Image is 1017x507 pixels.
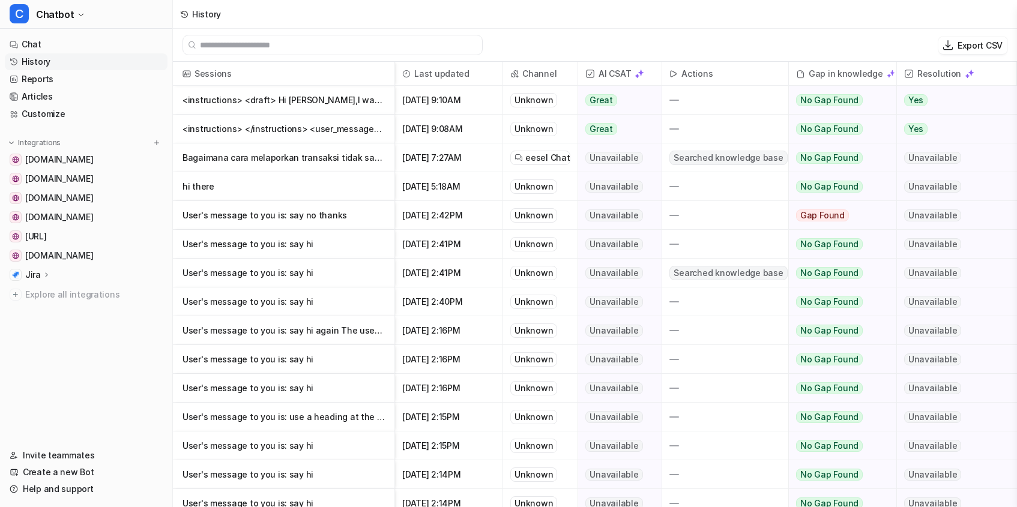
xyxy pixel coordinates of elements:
span: Unavailable [904,152,961,164]
span: No Gap Found [796,238,863,250]
a: Articles [5,88,167,105]
span: AI CSAT [583,62,657,86]
span: Unavailable [585,325,642,337]
span: Explore all integrations [25,285,163,304]
span: Unavailable [585,152,642,164]
button: No Gap Found [789,172,887,201]
p: User's message to you is: say hi [183,259,385,287]
a: Invite teammates [5,447,167,464]
div: Unknown [510,237,557,251]
span: [DATE] 2:16PM [400,374,498,403]
span: [DATE] 9:08AM [400,115,498,143]
img: dashboard.eesel.ai [12,233,19,240]
span: Unavailable [585,440,642,452]
button: No Gap Found [789,143,887,172]
p: User's message to you is: say hi [183,460,385,489]
button: No Gap Found [789,115,887,143]
button: No Gap Found [789,403,887,431]
span: [DATE] 2:41PM [400,230,498,259]
a: eesel Chat [515,152,566,164]
div: Unknown [510,352,557,367]
div: Gap in knowledge [794,62,892,86]
p: Jira [25,269,41,281]
p: Bagaimana cara melaporkan transaksi tidak sah di ShopeePay? [183,143,385,172]
span: Unavailable [904,296,961,308]
span: No Gap Found [796,94,863,106]
p: User's message to you is: say no thanks [183,201,385,230]
button: Great [578,86,654,115]
span: Resolution [902,62,1012,86]
span: No Gap Found [796,296,863,308]
button: No Gap Found [789,374,887,403]
span: [DOMAIN_NAME] [25,250,93,262]
button: No Gap Found [789,230,887,259]
span: Gap Found [796,209,849,221]
a: History [5,53,167,70]
div: Unknown [510,208,557,223]
p: User's message to you is: say hi [183,345,385,374]
span: [DATE] 2:16PM [400,316,498,345]
div: Unknown [510,467,557,482]
img: affiliate.shopee.co.id [12,214,19,221]
p: Integrations [18,138,61,148]
span: Sessions [178,62,390,86]
span: Unavailable [904,382,961,394]
div: Unknown [510,295,557,309]
div: Unknown [510,179,557,194]
span: [DATE] 2:42PM [400,201,498,230]
button: Yes [897,115,1007,143]
p: <instructions> <draft> Hi [PERSON_NAME],I wanted to let you know we've fixed the is [183,86,385,115]
p: User's message to you is: use a heading at the top The user's current draft is: Hi there! Hope yo... [183,403,385,431]
span: Unavailable [904,353,961,365]
span: [DATE] 2:16PM [400,345,498,374]
span: Unavailable [585,267,642,279]
span: Unavailable [904,267,961,279]
span: [URL] [25,230,47,242]
span: No Gap Found [796,469,863,481]
span: Channel [508,62,573,86]
span: Unavailable [904,325,961,337]
span: [DOMAIN_NAME] [25,154,93,166]
span: Chatbot [36,6,74,23]
span: No Gap Found [796,152,863,164]
span: C [10,4,29,23]
div: Unknown [510,410,557,424]
p: User's message to you is: say hi again The user's current draft is: Hi there! Hope you’re having ... [183,316,385,345]
a: Help and support [5,481,167,497]
button: No Gap Found [789,86,887,115]
img: github.com [12,252,19,259]
button: No Gap Found [789,345,887,374]
p: Export CSV [958,39,1003,52]
span: Unavailable [904,181,961,193]
span: [DOMAIN_NAME] [25,192,93,204]
h2: Actions [681,62,713,86]
button: Gap Found [789,201,887,230]
a: Explore all integrations [5,286,167,303]
span: No Gap Found [796,267,863,279]
span: [DATE] 7:27AM [400,143,498,172]
p: User's message to you is: say hi [183,287,385,316]
span: Searched knowledge base [669,266,787,280]
span: Unavailable [585,469,642,481]
img: eeselChat [515,154,523,162]
span: [DOMAIN_NAME] [25,173,93,185]
span: Great [585,123,617,135]
span: [DOMAIN_NAME] [25,211,93,223]
span: Unavailable [904,469,961,481]
span: No Gap Found [796,181,863,193]
span: [DATE] 2:40PM [400,287,498,316]
span: No Gap Found [796,382,863,394]
a: Create a new Bot [5,464,167,481]
span: Unavailable [585,382,642,394]
span: Last updated [400,62,498,86]
img: Jira [12,271,19,278]
span: [DATE] 5:18AM [400,172,498,201]
img: shopee.co.id [12,156,19,163]
div: Unknown [510,266,557,280]
span: Unavailable [904,238,961,250]
span: [DATE] 2:15PM [400,431,498,460]
span: Unavailable [585,209,642,221]
span: Unavailable [904,440,961,452]
button: No Gap Found [789,316,887,345]
span: No Gap Found [796,325,863,337]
